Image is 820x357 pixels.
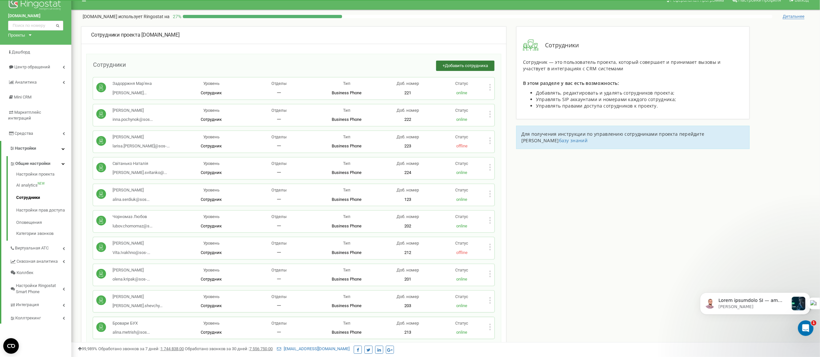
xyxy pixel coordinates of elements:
span: Сквозная аналитика [17,259,58,265]
span: 一 [277,197,281,202]
a: [DOMAIN_NAME] [8,13,63,19]
span: Business Phone [332,250,362,255]
span: Отделы [271,241,287,246]
span: 一 [277,303,281,308]
span: Обработано звонков за 7 дней : [98,346,184,351]
span: alina.metrish@sos... [113,330,150,335]
a: Оповещения [16,216,71,229]
p: [PERSON_NAME] [113,134,170,140]
span: Статус [455,214,468,219]
span: 1 [811,320,816,326]
iframe: Intercom live chat [798,320,814,336]
span: Business Phone [332,277,362,282]
span: Сотрудники [93,61,126,68]
span: online [456,170,467,175]
a: Сквозная аналитика [10,254,71,267]
span: online [456,330,467,335]
span: Business Phone [332,117,362,122]
span: В этом разделе у вас есть возможность: [523,80,619,86]
p: Світанько Наталія [113,161,167,167]
span: online [456,90,467,95]
span: Уровень [203,241,220,246]
p: 213 [381,329,435,336]
span: Уровень [203,161,220,166]
span: Маркетплейс интеграций [8,110,41,121]
span: Коллбек [17,270,33,276]
span: 99,989% [78,346,97,351]
span: Доб. номер [397,134,419,139]
p: 224 [381,170,435,176]
div: Проекты [8,32,25,38]
input: Поиск по номеру [8,21,63,30]
a: Коллтрекинг [10,311,71,324]
span: Сотрудник [201,277,222,282]
span: Доб. номер [397,108,419,113]
span: Статус [455,108,468,113]
a: Настройки Ringostat Smart Phone [10,278,71,297]
span: Интеграция [16,302,39,308]
a: Категории звонков [16,229,71,237]
span: Статус [455,188,468,192]
span: [PERSON_NAME].shevchy... [113,303,162,308]
p: 123 [381,197,435,203]
span: Сотрудник [201,250,222,255]
a: базу знаний [559,137,588,144]
span: Сотрудник [201,144,222,148]
p: 203 [381,303,435,309]
p: 221 [381,90,435,96]
span: 一 [277,330,281,335]
span: [PERSON_NAME]... [113,90,147,95]
span: Статус [455,161,468,166]
span: Сотрудник [201,197,222,202]
p: 212 [381,250,435,256]
span: Business Phone [332,224,362,228]
span: Доб. номер [397,188,419,192]
span: 一 [277,90,281,95]
p: 223 [381,143,435,149]
p: [PERSON_NAME] [113,108,153,114]
button: Open CMP widget [3,338,19,354]
u: 1 744 838,00 [160,346,184,351]
span: Доб. номер [397,321,419,326]
span: Добавлять, редактировать и удалять сотрудников проекта; [536,90,675,96]
span: Сотрудники проекта [91,32,140,38]
p: 222 [381,117,435,123]
span: Настройки [15,146,36,151]
span: Уровень [203,134,220,139]
span: Отделы [271,188,287,192]
span: Сотрудник [201,224,222,228]
span: 一 [277,170,281,175]
span: Сотрудник [201,303,222,308]
span: Отделы [271,134,287,139]
span: Уровень [203,81,220,86]
span: Доб. номер [397,294,419,299]
span: Отделы [271,161,287,166]
span: Business Phone [332,144,362,148]
a: Интеграция [10,297,71,311]
span: Статус [455,241,468,246]
span: Настройки Ringostat Smart Phone [16,283,63,295]
span: Доб. номер [397,161,419,166]
span: Обработано звонков за 30 дней : [185,346,273,351]
span: lubov.chornomaz@s... [113,224,152,228]
p: [PERSON_NAME] [113,267,150,273]
p: [PERSON_NAME] [113,294,162,300]
span: Статус [455,81,468,86]
span: Business Phone [332,303,362,308]
span: Уровень [203,321,220,326]
span: Добавить сотрудника [445,63,488,68]
p: 201 [381,276,435,282]
span: Сотрудник — это пользователь проекта, который совершает и принимает вызовы и участвует в интеграц... [523,59,721,72]
span: Доб. номер [397,241,419,246]
span: Отделы [271,321,287,326]
span: Дашборд [12,50,30,54]
span: Business Phone [332,330,362,335]
a: Настройки проекта [16,171,71,179]
span: Центр обращений [14,64,50,69]
a: Сотрудники [16,191,71,204]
